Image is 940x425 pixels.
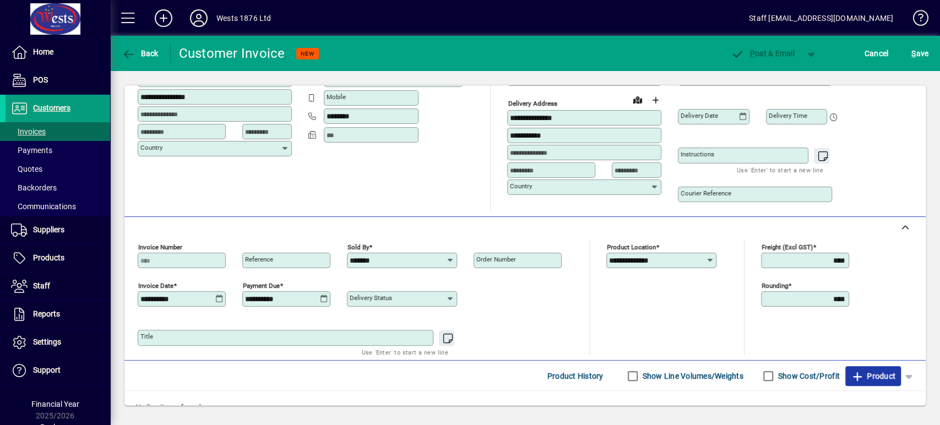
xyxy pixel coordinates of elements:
mat-label: Reference [245,255,273,263]
div: Customer Invoice [179,45,285,62]
mat-hint: Use 'Enter' to start a new line [362,346,448,358]
div: No line items found [124,391,926,424]
span: P [750,49,755,58]
span: Payments [11,146,52,155]
span: NEW [301,50,314,57]
app-page-header-button: Back [110,43,171,63]
button: Cancel [862,43,892,63]
a: Staff [6,273,110,300]
mat-label: Delivery date [681,112,718,119]
span: POS [33,75,48,84]
mat-label: Country [510,182,532,190]
div: Staff [EMAIL_ADDRESS][DOMAIN_NAME] [749,9,893,27]
a: View on map [629,91,646,108]
a: Settings [6,329,110,356]
span: Home [33,47,53,56]
mat-label: Sold by [347,243,369,251]
mat-label: Delivery status [350,294,392,302]
a: Payments [6,141,110,160]
span: Suppliers [33,225,64,234]
span: Reports [33,309,60,318]
span: Product History [547,367,604,385]
label: Show Cost/Profit [776,370,840,382]
span: Products [33,253,64,262]
a: Invoices [6,122,110,141]
span: Support [33,366,61,374]
span: ave [911,45,928,62]
a: Backorders [6,178,110,197]
a: Knowledge Base [904,2,926,38]
mat-label: Invoice date [138,282,173,290]
div: Wests 1876 Ltd [216,9,271,27]
button: Profile [181,8,216,28]
mat-label: Country [140,144,162,151]
span: Quotes [11,165,42,173]
button: Add [146,8,181,28]
span: Product [851,367,895,385]
button: Save [909,43,931,63]
mat-label: Rounding [762,282,788,290]
button: Product [845,366,901,386]
span: Cancel [865,45,889,62]
a: POS [6,67,110,94]
mat-label: Product location [607,243,656,251]
a: Home [6,39,110,66]
a: Products [6,244,110,272]
button: Choose address [646,91,664,109]
mat-label: Title [140,333,153,340]
a: Support [6,357,110,384]
span: Back [122,49,159,58]
mat-label: Courier Reference [681,189,731,197]
mat-hint: Use 'Enter' to start a new line [737,164,823,176]
span: Invoices [11,127,46,136]
a: Communications [6,197,110,216]
a: Suppliers [6,216,110,244]
mat-label: Order number [476,255,516,263]
span: Financial Year [31,400,79,408]
label: Show Line Volumes/Weights [640,370,743,382]
button: Back [119,43,161,63]
span: Customers [33,103,70,112]
span: Communications [11,202,76,211]
mat-label: Delivery time [769,112,807,119]
mat-label: Instructions [681,150,714,158]
a: Quotes [6,160,110,178]
button: Product History [543,366,608,386]
button: Post & Email [725,43,800,63]
mat-label: Invoice number [138,243,182,251]
span: Settings [33,337,61,346]
span: Backorders [11,183,57,192]
mat-label: Freight (excl GST) [762,243,813,251]
span: ost & Email [731,49,795,58]
span: Staff [33,281,50,290]
span: S [911,49,916,58]
mat-label: Mobile [327,93,346,101]
mat-label: Payment due [243,282,280,290]
a: Reports [6,301,110,328]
